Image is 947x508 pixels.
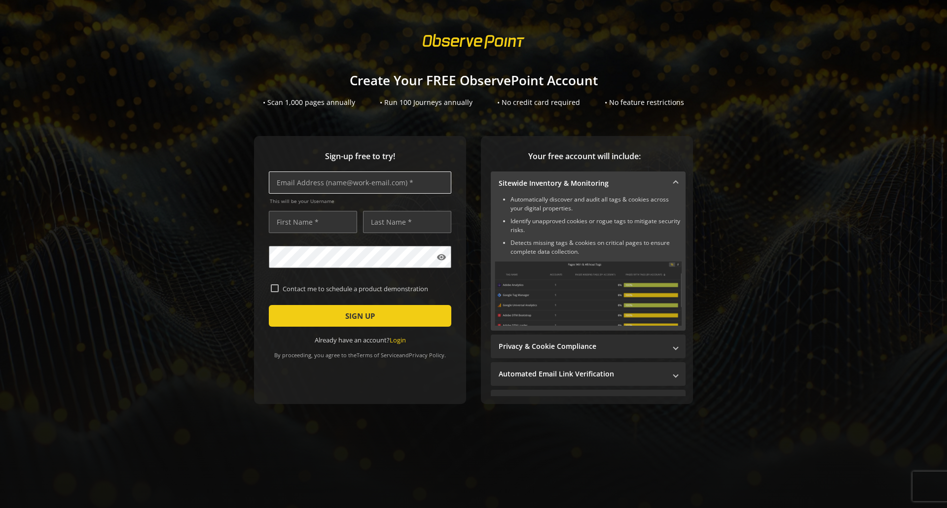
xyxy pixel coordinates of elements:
[345,307,375,325] span: SIGN UP
[499,178,666,188] mat-panel-title: Sitewide Inventory & Monitoring
[357,351,399,359] a: Terms of Service
[363,211,451,233] input: Last Name *
[269,345,451,359] div: By proceeding, you agree to the and .
[409,351,444,359] a: Privacy Policy
[499,369,666,379] mat-panel-title: Automated Email Link Verification
[491,171,686,195] mat-expansion-panel-header: Sitewide Inventory & Monitoring
[263,98,355,107] div: • Scan 1,000 pages annually
[491,195,686,331] div: Sitewide Inventory & Monitoring
[499,341,666,351] mat-panel-title: Privacy & Cookie Compliance
[437,252,446,262] mat-icon: visibility
[491,390,686,413] mat-expansion-panel-header: Performance Monitoring with Web Vitals
[491,151,678,162] span: Your free account will include:
[605,98,684,107] div: • No feature restrictions
[390,336,406,344] a: Login
[491,335,686,358] mat-expansion-panel-header: Privacy & Cookie Compliance
[491,362,686,386] mat-expansion-panel-header: Automated Email Link Verification
[269,305,451,327] button: SIGN UP
[510,217,682,235] li: Identify unapproved cookies or rogue tags to mitigate security risks.
[510,195,682,213] li: Automatically discover and audit all tags & cookies across your digital properties.
[269,211,357,233] input: First Name *
[270,198,451,204] span: This will be your Username
[497,98,580,107] div: • No credit card required
[269,151,451,162] span: Sign-up free to try!
[495,261,682,326] img: Sitewide Inventory & Monitoring
[380,98,473,107] div: • Run 100 Journeys annually
[269,336,451,345] div: Already have an account?
[269,171,451,194] input: Email Address (name@work-email.com) *
[279,284,449,293] label: Contact me to schedule a product demonstration
[510,238,682,256] li: Detects missing tags & cookies on critical pages to ensure complete data collection.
